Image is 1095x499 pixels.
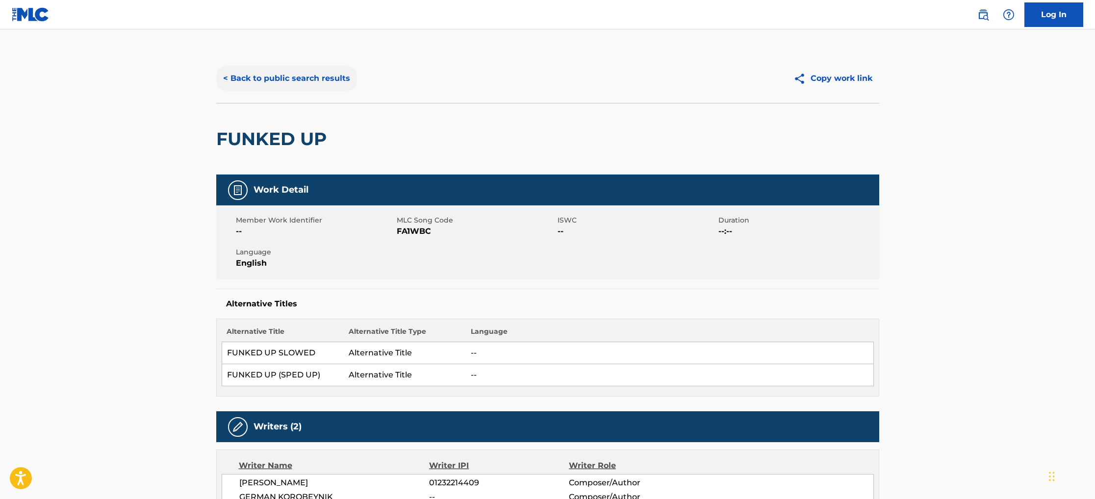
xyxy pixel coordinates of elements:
[216,66,357,91] button: < Back to public search results
[999,5,1019,25] div: Help
[344,326,466,342] th: Alternative Title Type
[558,215,716,225] span: ISWC
[1024,2,1083,27] a: Log In
[558,225,716,237] span: --
[466,326,873,342] th: Language
[222,342,344,364] td: FUNKED UP SLOWED
[977,9,989,21] img: search
[718,225,877,237] span: --:--
[254,421,302,432] h5: Writers (2)
[787,66,879,91] button: Copy work link
[226,299,869,309] h5: Alternative Titles
[466,342,873,364] td: --
[236,225,394,237] span: --
[793,73,811,85] img: Copy work link
[1049,462,1055,491] div: Drag
[216,128,331,150] h2: FUNKED UP
[1003,9,1015,21] img: help
[236,215,394,225] span: Member Work Identifier
[344,342,466,364] td: Alternative Title
[429,477,568,489] span: 01232214409
[569,460,696,472] div: Writer Role
[254,184,308,196] h5: Work Detail
[239,460,430,472] div: Writer Name
[232,421,244,433] img: Writers
[718,215,877,225] span: Duration
[1046,452,1095,499] iframe: Chat Widget
[397,215,555,225] span: MLC Song Code
[236,247,394,257] span: Language
[429,460,569,472] div: Writer IPI
[397,225,555,237] span: FA1WBC
[344,364,466,386] td: Alternative Title
[236,257,394,269] span: English
[222,326,344,342] th: Alternative Title
[232,184,244,196] img: Work Detail
[239,477,430,489] span: [PERSON_NAME]
[466,364,873,386] td: --
[12,7,50,22] img: MLC Logo
[973,5,993,25] a: Public Search
[569,477,696,489] span: Composer/Author
[222,364,344,386] td: FUNKED UP (SPED UP)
